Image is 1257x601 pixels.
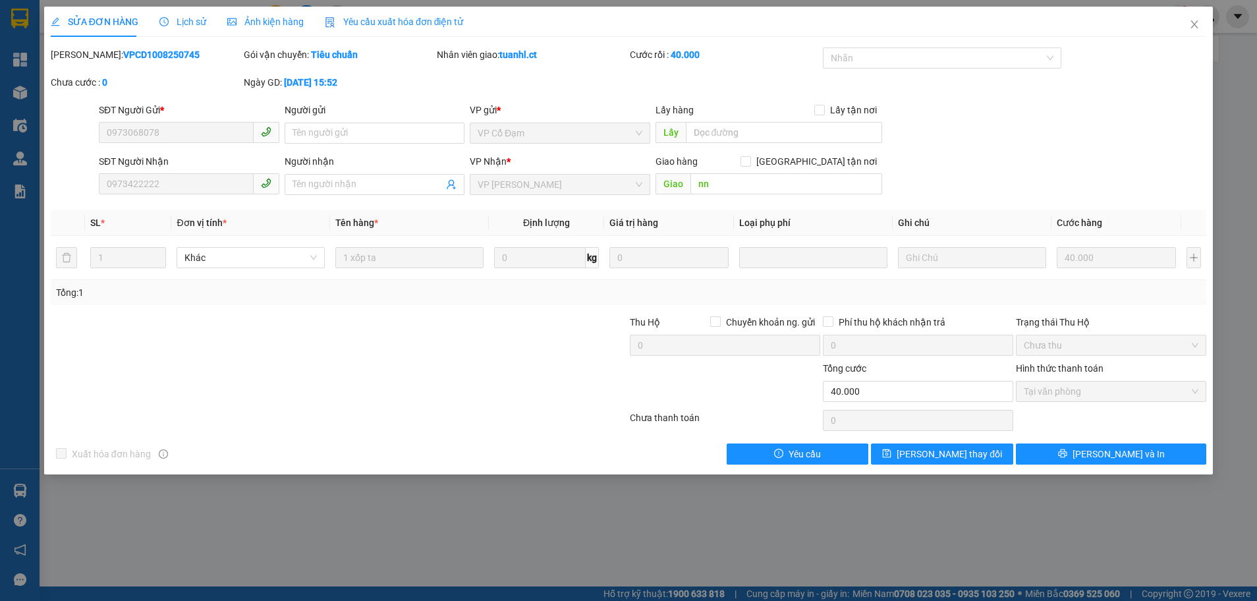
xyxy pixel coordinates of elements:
input: 0 [1057,247,1176,268]
span: Thu Hộ [630,317,660,328]
button: exclamation-circleYêu cầu [727,444,869,465]
label: Hình thức thanh toán [1016,363,1103,374]
th: Loại phụ phí [734,210,893,236]
span: Giá trị hàng [609,217,658,228]
span: save [882,449,891,459]
span: picture [227,17,237,26]
div: SĐT Người Gửi [99,103,279,117]
span: exclamation-circle [774,449,783,459]
div: Người gửi [285,103,465,117]
input: Ghi Chú [898,247,1046,268]
span: Tại văn phòng [1024,382,1198,401]
span: [PERSON_NAME] và In [1073,447,1165,461]
span: Định lượng [523,217,570,228]
div: Tổng: 1 [56,285,486,300]
span: Lịch sử [159,16,206,27]
input: Dọc đường [690,173,882,194]
span: Đơn vị tính [177,217,226,228]
b: VPCD1008250745 [123,49,200,60]
div: VP gửi [470,103,650,117]
span: VP Cổ Đạm [478,123,642,143]
img: icon [325,17,335,28]
button: printer[PERSON_NAME] và In [1016,444,1206,465]
div: Cước rồi : [630,47,820,62]
span: printer [1058,449,1067,459]
span: Ảnh kiện hàng [227,16,304,27]
button: delete [56,247,77,268]
span: Xuất hóa đơn hàng [67,447,156,461]
span: Giao hàng [656,156,698,167]
span: SỬA ĐƠN HÀNG [51,16,138,27]
span: Lấy tận nơi [825,103,882,117]
input: 0 [609,247,729,268]
span: VP Hoàng Liệt [478,175,642,194]
span: phone [261,178,271,188]
span: Khác [184,248,317,268]
div: Chưa thanh toán [628,411,822,434]
span: phone [261,127,271,137]
span: VP Nhận [470,156,507,167]
span: SL [90,217,101,228]
b: 40.000 [671,49,700,60]
div: Chưa cước : [51,75,241,90]
span: edit [51,17,60,26]
button: save[PERSON_NAME] thay đổi [871,444,1013,465]
span: Yêu cầu xuất hóa đơn điện tử [325,16,464,27]
span: Chưa thu [1024,335,1198,355]
button: Close [1176,7,1213,43]
div: Gói vận chuyển: [244,47,434,62]
span: Cước hàng [1057,217,1102,228]
button: plus [1187,247,1201,268]
span: Giao [656,173,690,194]
div: SĐT Người Nhận [99,154,279,169]
span: Lấy [656,122,686,143]
div: Ngày GD: [244,75,434,90]
input: VD: Bàn, Ghế [335,247,484,268]
span: Chuyển khoản ng. gửi [721,315,820,329]
span: Yêu cầu [789,447,821,461]
b: tuanhl.ct [499,49,537,60]
div: Nhân viên giao: [437,47,627,62]
span: Phí thu hộ khách nhận trả [833,315,951,329]
span: kg [586,247,599,268]
b: 0 [102,77,107,88]
span: [PERSON_NAME] thay đổi [897,447,1002,461]
input: Dọc đường [686,122,882,143]
span: clock-circle [159,17,169,26]
span: Tên hàng [335,217,378,228]
span: Tổng cước [823,363,866,374]
span: info-circle [159,449,168,459]
span: close [1189,19,1200,30]
span: [GEOGRAPHIC_DATA] tận nơi [751,154,882,169]
div: [PERSON_NAME]: [51,47,241,62]
div: Trạng thái Thu Hộ [1016,315,1206,329]
b: [DATE] 15:52 [284,77,337,88]
b: Tiêu chuẩn [311,49,358,60]
th: Ghi chú [893,210,1051,236]
span: Lấy hàng [656,105,694,115]
span: user-add [446,179,457,190]
div: Người nhận [285,154,465,169]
